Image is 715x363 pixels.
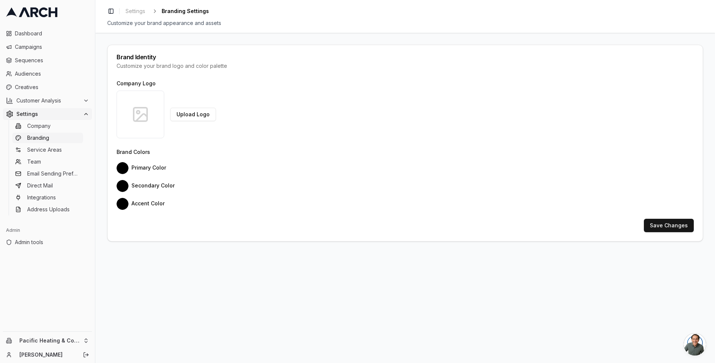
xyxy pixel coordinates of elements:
span: Direct Mail [27,182,53,189]
a: Direct Mail [12,180,83,191]
a: Service Areas [12,145,83,155]
span: Integrations [27,194,56,201]
div: Admin [3,224,92,236]
span: Branding [27,134,49,142]
button: Log out [81,350,91,360]
a: Sequences [3,54,92,66]
span: Dashboard [15,30,89,37]
button: Upload Logo [170,108,216,121]
a: Admin tools [3,236,92,248]
a: Audiences [3,68,92,80]
a: Address Uploads [12,204,83,215]
span: Creatives [15,83,89,91]
span: Sequences [15,57,89,64]
a: [PERSON_NAME] [19,351,75,359]
label: Company Logo [117,80,156,86]
a: Dashboard [3,28,92,40]
a: Branding [12,133,83,143]
span: Campaigns [15,43,89,51]
label: Secondary Color [131,183,175,192]
div: Customize your brand appearance and assets [107,19,703,27]
span: Settings [16,110,80,118]
nav: breadcrumb [123,6,209,16]
a: Settings [123,6,148,16]
label: Accent Color [131,201,165,210]
span: Branding Settings [162,7,209,15]
span: Settings [125,7,145,15]
label: Brand Colors [117,149,150,155]
span: Admin tools [15,239,89,246]
a: Company [12,121,83,131]
span: Service Areas [27,146,62,154]
div: Customize your brand logo and color palette [117,62,694,70]
a: Email Sending Preferences [12,168,83,179]
button: Save Changes [644,219,694,232]
a: Campaigns [3,41,92,53]
div: Open chat [684,333,706,356]
span: Team [27,158,41,165]
div: Brand Identity [117,54,694,60]
a: Team [12,157,83,167]
span: Customer Analysis [16,97,80,104]
a: Creatives [3,81,92,93]
a: Integrations [12,192,83,203]
button: Pacific Heating & Cooling [3,335,92,347]
span: Pacific Heating & Cooling [19,337,80,344]
span: Email Sending Preferences [27,170,80,177]
button: Customer Analysis [3,95,92,107]
span: Audiences [15,70,89,78]
label: Primary Color [131,165,166,174]
span: Company [27,122,51,130]
span: Address Uploads [27,206,70,213]
button: Settings [3,108,92,120]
